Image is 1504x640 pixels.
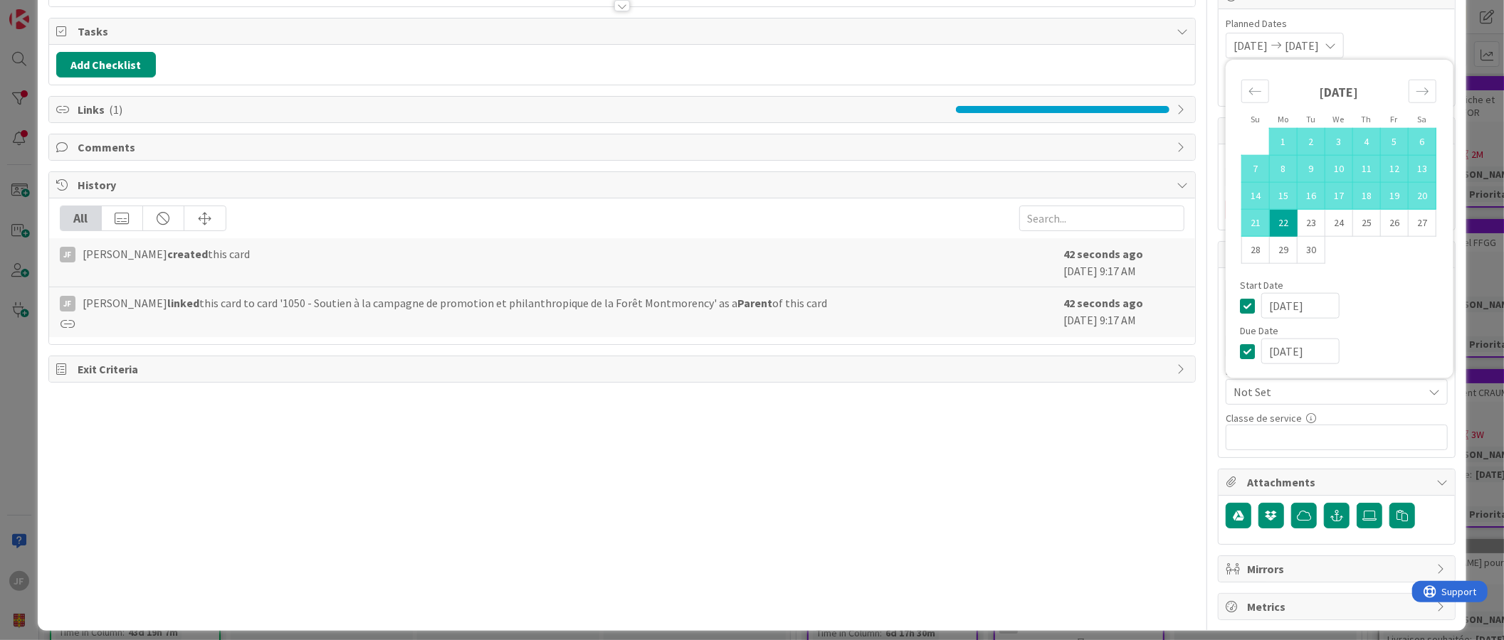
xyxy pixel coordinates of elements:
strong: [DATE] [1320,84,1359,100]
input: MM/DD/YYYY [1261,293,1340,319]
small: Fr [1391,114,1398,124]
td: Selected. Friday, 09/12/2025 12:00 PM [1381,155,1409,182]
td: Selected. Friday, 09/19/2025 12:00 PM [1381,182,1409,209]
span: Metrics [1247,598,1429,615]
small: Tu [1306,114,1315,124]
div: All [61,206,102,230]
div: Move backward to switch to the previous month. [1241,80,1269,103]
td: Selected. Wednesday, 09/10/2025 12:00 PM [1325,155,1353,182]
span: Planned Dates [1226,16,1448,31]
span: Tasks [78,23,1169,40]
span: Mirrors [1247,560,1429,577]
span: Attachments [1247,474,1429,491]
b: Parent [737,296,772,310]
div: Envergure [1226,366,1448,376]
small: Sa [1417,114,1426,124]
span: ( 1 ) [109,102,122,117]
span: Not Set [1234,382,1416,402]
td: Selected as end date. Monday, 09/22/2025 12:00 PM [1270,209,1298,236]
b: linked [167,296,199,310]
div: [DATE] 9:17 AM [1063,245,1184,279]
td: Selected. Saturday, 09/06/2025 12:00 PM [1409,128,1436,155]
td: Choose Tuesday, 09/30/2025 12:00 PM as your check-in date. It’s available. [1298,236,1325,263]
td: Selected. Sunday, 09/21/2025 12:00 PM [1242,209,1270,236]
div: Calendar [1226,67,1452,280]
b: 42 seconds ago [1063,296,1143,310]
td: Selected. Saturday, 09/13/2025 12:00 PM [1409,155,1436,182]
td: Selected. Tuesday, 09/02/2025 12:00 PM [1298,128,1325,155]
td: Selected. Tuesday, 09/09/2025 12:00 PM [1298,155,1325,182]
span: Start Date [1240,280,1283,290]
td: Selected. Sunday, 09/07/2025 12:00 PM [1242,155,1270,182]
td: Choose Thursday, 09/25/2025 12:00 PM as your check-in date. It’s available. [1353,209,1381,236]
td: Choose Sunday, 09/28/2025 12:00 PM as your check-in date. It’s available. [1242,236,1270,263]
td: Selected. Thursday, 09/11/2025 12:00 PM [1353,155,1381,182]
span: History [78,176,1169,193]
label: Classe de service [1226,412,1302,425]
small: Th [1362,114,1372,124]
span: Exit Criteria [78,361,1169,378]
button: Add Checklist [56,52,156,78]
div: Move forward to switch to the next month. [1409,80,1436,103]
small: Su [1251,114,1260,124]
td: Selected. Thursday, 09/04/2025 12:00 PM [1353,128,1381,155]
small: We [1333,114,1345,124]
div: [DATE] 9:17 AM [1063,294,1184,330]
span: Support [30,2,65,19]
div: JF [60,296,75,311]
small: Mo [1278,114,1288,124]
span: [DATE] [1285,37,1319,54]
span: Links [78,101,949,118]
b: created [167,247,208,261]
input: MM/DD/YYYY [1261,338,1340,364]
td: Choose Monday, 09/29/2025 12:00 PM as your check-in date. It’s available. [1270,236,1298,263]
span: Due Date [1240,326,1278,336]
span: [PERSON_NAME] this card [83,245,250,262]
span: [PERSON_NAME] this card to card '1050 - Soutien à la campagne de promotion et philanthropique de ... [83,294,827,311]
td: Selected. Tuesday, 09/16/2025 12:00 PM [1298,182,1325,209]
input: Search... [1019,206,1184,231]
td: Choose Friday, 09/26/2025 12:00 PM as your check-in date. It’s available. [1381,209,1409,236]
td: Selected. Saturday, 09/20/2025 12:00 PM [1409,182,1436,209]
span: Comments [78,139,1169,156]
td: Selected. Wednesday, 09/17/2025 12:00 PM [1325,182,1353,209]
div: JF [60,247,75,262]
td: Choose Saturday, 09/27/2025 12:00 PM as your check-in date. It’s available. [1409,209,1436,236]
td: Selected. Thursday, 09/18/2025 12:00 PM [1353,182,1381,209]
td: Selected. Sunday, 09/14/2025 12:00 PM [1242,182,1270,209]
td: Choose Wednesday, 09/24/2025 12:00 PM as your check-in date. It’s available. [1325,209,1353,236]
td: Selected. Monday, 09/01/2025 12:00 PM [1270,128,1298,155]
td: Selected. Friday, 09/05/2025 12:00 PM [1381,128,1409,155]
td: Choose Tuesday, 09/23/2025 12:00 PM as your check-in date. It’s available. [1298,209,1325,236]
span: [DATE] [1234,37,1268,54]
td: Selected. Monday, 09/15/2025 12:00 PM [1270,182,1298,209]
td: Selected. Monday, 09/08/2025 12:00 PM [1270,155,1298,182]
b: 42 seconds ago [1063,247,1143,261]
td: Selected. Wednesday, 09/03/2025 12:00 PM [1325,128,1353,155]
